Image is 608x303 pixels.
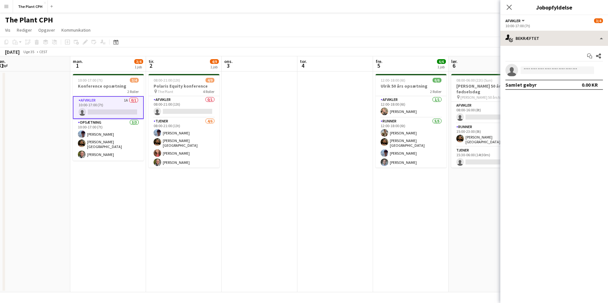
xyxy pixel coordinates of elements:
span: 4/9 [210,59,219,64]
app-card-role: Runner5/512:00-18:00 (6t)[PERSON_NAME][PERSON_NAME][GEOGRAPHIC_DATA][PERSON_NAME][PERSON_NAME] [376,118,446,178]
div: 0.00 KR [582,82,598,88]
app-card-role: Opsætning3/310:00-17:00 (7t)[PERSON_NAME][PERSON_NAME][GEOGRAPHIC_DATA][PERSON_NAME] [73,119,144,161]
span: fre. [376,59,383,64]
span: 3 [223,62,233,69]
span: Uge 35 [21,49,37,54]
span: Kommunikation [61,27,91,33]
app-card-role: Afvikler1/112:00-18:00 (6t)[PERSON_NAME] [376,96,446,118]
span: tor. [300,59,307,64]
span: [PERSON_NAME] 50 års fødselsdag [460,95,506,100]
h3: Ulrik 50 års opsætning [376,83,446,89]
span: 3/4 [130,78,139,83]
span: 2 [148,62,154,69]
span: 1 [72,62,83,69]
span: 6/6 [433,78,441,83]
app-job-card: 08:00-21:00 (13t)4/9Polaris Equity konference The Plant4 RollerAfvikler0/108:00-21:00 (13t) Tjene... [149,74,219,168]
button: Afvikler [505,18,526,23]
app-job-card: 08:00-06:00 (22t) (Sun)4/8[PERSON_NAME] 50 års fødselsdag [PERSON_NAME] 50 års fødselsdag5 Roller... [451,74,522,168]
div: 1 job [210,65,218,69]
span: 6 [450,62,458,69]
span: 5 [375,62,383,69]
div: Bekræftet [500,31,608,46]
app-card-role: Afvikler1A0/110:00-17:00 (7t) [73,96,144,119]
div: Samlet gebyr [505,82,536,88]
app-card-role: Afvikler0/108:00-16:00 (8t) [451,102,522,123]
app-card-role: Tjener4/608:00-21:00 (13t)[PERSON_NAME][PERSON_NAME][GEOGRAPHIC_DATA][PERSON_NAME][PERSON_NAME] [149,118,219,187]
h3: Konference opsætning [73,83,144,89]
span: The Plant [158,89,173,94]
h3: [PERSON_NAME] 50 års fødselsdag [451,83,522,95]
span: Afvikler [505,18,521,23]
span: Rediger [17,27,32,33]
div: 10:00-17:00 (7t) [505,23,603,28]
span: 4 [299,62,307,69]
span: 10:00-17:00 (7t) [78,78,103,83]
app-card-role: Runner1/115:00-23:00 (8t)[PERSON_NAME][GEOGRAPHIC_DATA] [451,123,522,147]
app-job-card: 12:00-18:00 (6t)6/6Ulrik 50 års opsætning2 RollerAfvikler1/112:00-18:00 (6t)[PERSON_NAME]Runner5/... [376,74,446,168]
span: man. [73,59,83,64]
span: ons. [224,59,233,64]
div: CEST [39,49,47,54]
span: 3/4 [594,18,603,23]
a: Rediger [14,26,35,34]
span: 2 Roller [430,89,441,94]
h1: The Plant CPH [5,15,53,25]
span: 08:00-06:00 (22t) (Sun) [456,78,492,83]
div: 1 job [437,65,446,69]
h3: Jobopfyldelse [500,3,608,11]
span: 4 Roller [203,89,214,94]
button: The Plant CPH [13,0,48,13]
a: Opgaver [36,26,58,34]
a: Vis [3,26,13,34]
a: Kommunikation [59,26,93,34]
span: 6/6 [437,59,446,64]
span: 3/4 [134,59,143,64]
div: [DATE] [5,49,20,55]
div: 1 job [135,65,143,69]
span: 08:00-21:00 (13t) [154,78,180,83]
app-job-card: 10:00-17:00 (7t)3/4Konference opsætning2 RollerAfvikler1A0/110:00-17:00 (7t) Opsætning3/310:00-17... [73,74,144,161]
span: tir. [149,59,154,64]
span: Vis [5,27,10,33]
span: lør. [451,59,458,64]
app-card-role: Afvikler0/108:00-21:00 (13t) [149,96,219,118]
span: 2 Roller [127,89,139,94]
app-card-role: Tjener0/215:30-06:00 (14t30m) [451,147,522,177]
span: 4/9 [206,78,214,83]
span: Opgaver [38,27,55,33]
h3: Polaris Equity konference [149,83,219,89]
span: 12:00-18:00 (6t) [381,78,405,83]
